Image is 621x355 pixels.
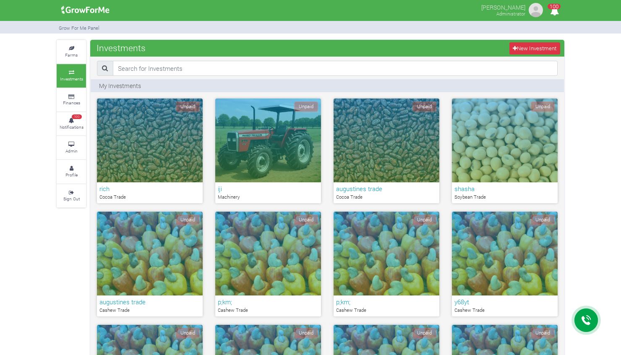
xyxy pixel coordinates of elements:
img: growforme image [58,2,112,18]
a: Investments [57,64,86,87]
span: Unpaid [412,328,436,338]
span: Unpaid [531,328,555,338]
p: [PERSON_NAME] [481,2,525,12]
h6: augustines trade [336,185,437,192]
a: Profile [57,160,86,183]
a: Unpaid rich Cocoa Trade [97,98,203,203]
span: Unpaid [294,328,318,338]
span: Unpaid [412,215,436,225]
i: Notifications [546,2,563,21]
span: 100 [548,4,561,9]
a: Unpaid shasha Soybean Trade [452,98,558,203]
span: Unpaid [294,215,318,225]
p: Cashew Trade [99,307,200,314]
input: Search for Investments [113,61,558,76]
span: Investments [94,39,148,56]
p: Cocoa Trade [336,194,437,201]
p: Cashew Trade [218,307,318,314]
a: Unpaid augustines trade Cashew Trade [97,212,203,316]
small: Profile [65,172,78,178]
h6: rich [99,185,200,192]
h6: augustines trade [99,298,200,306]
a: New Investment [509,42,560,54]
p: Cashew Trade [454,307,555,314]
a: Admin [57,136,86,159]
p: Soybean Trade [454,194,555,201]
h6: p;km; [218,298,318,306]
a: Farms [57,40,86,63]
h6: shasha [454,185,555,192]
p: My Investments [99,81,141,90]
span: Unpaid [531,215,555,225]
small: Sign Out [63,196,80,202]
h6: iji [218,185,318,192]
span: Unpaid [294,101,318,112]
a: 100 [546,8,563,16]
small: Notifications [60,124,83,130]
h6: y68yt [454,298,555,306]
p: Machinery [218,194,318,201]
span: Unpaid [531,101,555,112]
small: Administrator [496,10,525,17]
small: Admin [65,148,78,154]
small: Investments [60,76,83,82]
a: Unpaid iji Machinery [215,98,321,203]
small: Farms [65,52,78,58]
span: Unpaid [412,101,436,112]
p: Cashew Trade [336,307,437,314]
h6: p;km; [336,298,437,306]
span: Unpaid [176,101,200,112]
a: Sign Out [57,184,86,207]
small: Finances [63,100,80,106]
small: Grow For Me Panel [59,25,99,31]
a: 100 Notifications [57,112,86,135]
a: Unpaid y68yt Cashew Trade [452,212,558,316]
span: Unpaid [176,215,200,225]
span: Unpaid [176,328,200,338]
img: growforme image [527,2,544,18]
a: Unpaid augustines trade Cocoa Trade [334,98,439,203]
a: Unpaid p;km; Cashew Trade [334,212,439,316]
a: Unpaid p;km; Cashew Trade [215,212,321,316]
p: Cocoa Trade [99,194,200,201]
span: 100 [72,114,82,119]
a: Finances [57,88,86,111]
